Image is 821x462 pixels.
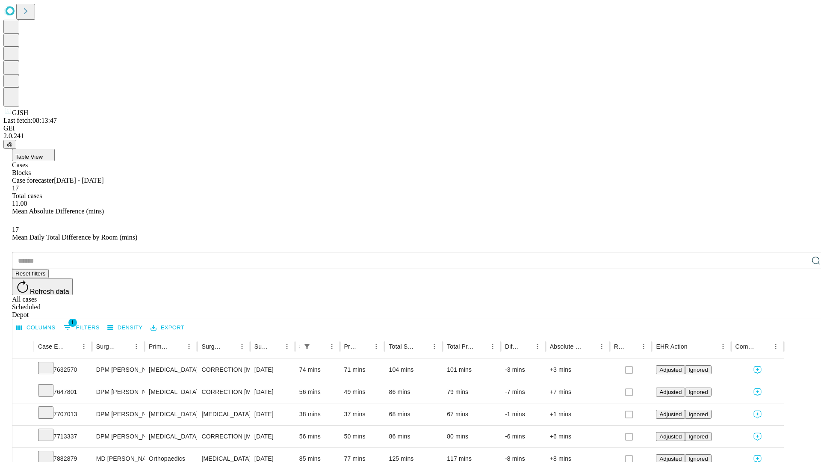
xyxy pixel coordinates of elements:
button: Menu [370,341,382,352]
div: 1 active filter [301,341,313,352]
div: CORRECTION [MEDICAL_DATA], RESECTION [MEDICAL_DATA] BASE [201,426,245,447]
button: Adjusted [656,365,685,374]
div: 56 mins [299,381,336,403]
div: 80 mins [447,426,496,447]
button: Reset filters [12,269,49,278]
button: Sort [269,341,281,352]
div: 68 mins [389,403,438,425]
div: -6 mins [505,426,541,447]
div: Difference [505,343,519,350]
button: Adjusted [656,388,685,397]
div: 37 mins [344,403,381,425]
div: [MEDICAL_DATA] [149,359,193,381]
div: Absolute Difference [550,343,583,350]
span: Last fetch: 08:13:47 [3,117,57,124]
span: Adjusted [659,367,682,373]
span: Mean Absolute Difference (mins) [12,207,104,215]
div: Surgeon Name [96,343,118,350]
span: 17 [12,226,19,233]
div: Surgery Date [254,343,268,350]
button: Menu [326,341,338,352]
button: Sort [171,341,183,352]
div: 50 mins [344,426,381,447]
div: [DATE] [254,403,291,425]
div: [DATE] [254,381,291,403]
div: 71 mins [344,359,381,381]
span: Adjusted [659,389,682,395]
span: Ignored [688,456,708,462]
div: 2.0.241 [3,132,818,140]
button: Adjusted [656,432,685,441]
div: Surgery Name [201,343,223,350]
span: Total cases [12,192,42,199]
button: Menu [532,341,543,352]
div: -3 mins [505,359,541,381]
div: +3 mins [550,359,605,381]
button: Export [148,321,186,335]
div: 104 mins [389,359,438,381]
span: [DATE] - [DATE] [54,177,103,184]
button: Sort [314,341,326,352]
div: 7713337 [38,426,88,447]
div: 79 mins [447,381,496,403]
div: CORRECTION [MEDICAL_DATA], [MEDICAL_DATA] [MEDICAL_DATA] [201,359,245,381]
button: Sort [688,341,700,352]
span: Reset filters [15,270,45,277]
button: Sort [416,341,428,352]
div: 49 mins [344,381,381,403]
div: 7632570 [38,359,88,381]
span: @ [7,141,13,148]
div: 74 mins [299,359,336,381]
div: GEI [3,124,818,132]
div: [MEDICAL_DATA] [149,426,193,447]
button: Menu [428,341,440,352]
button: Show filters [61,321,102,335]
div: 7647801 [38,381,88,403]
div: 56 mins [299,426,336,447]
button: Menu [78,341,90,352]
div: Total Scheduled Duration [389,343,416,350]
div: [DATE] [254,359,291,381]
div: DPM [PERSON_NAME] [PERSON_NAME] [96,359,140,381]
button: Ignored [685,432,711,441]
button: Expand [17,429,30,444]
div: 86 mins [389,426,438,447]
div: Resolved in EHR [614,343,625,350]
button: Menu [236,341,248,352]
button: Show filters [301,341,313,352]
button: Menu [596,341,608,352]
div: Primary Service [149,343,170,350]
div: Predicted In Room Duration [344,343,358,350]
button: Sort [475,341,487,352]
span: Adjusted [659,433,682,440]
button: Ignored [685,388,711,397]
button: Ignored [685,365,711,374]
button: Menu [130,341,142,352]
button: Sort [758,341,770,352]
div: -1 mins [505,403,541,425]
span: Mean Daily Total Difference by Room (mins) [12,234,137,241]
span: Ignored [688,433,708,440]
div: DPM [PERSON_NAME] [PERSON_NAME] [96,426,140,447]
button: Sort [520,341,532,352]
div: -7 mins [505,381,541,403]
button: Menu [717,341,729,352]
button: Sort [224,341,236,352]
button: Sort [118,341,130,352]
button: Menu [281,341,293,352]
button: Expand [17,407,30,422]
span: Ignored [688,389,708,395]
div: Case Epic Id [38,343,65,350]
button: Menu [183,341,195,352]
button: Menu [487,341,499,352]
div: Total Predicted Duration [447,343,474,350]
div: 67 mins [447,403,496,425]
button: Expand [17,385,30,400]
span: 11.00 [12,200,27,207]
button: Table View [12,149,55,161]
div: CORRECTION [MEDICAL_DATA], RESECTION [MEDICAL_DATA] BASE [201,381,245,403]
span: Ignored [688,411,708,418]
button: Refresh data [12,278,73,295]
span: Refresh data [30,288,69,295]
span: Adjusted [659,411,682,418]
